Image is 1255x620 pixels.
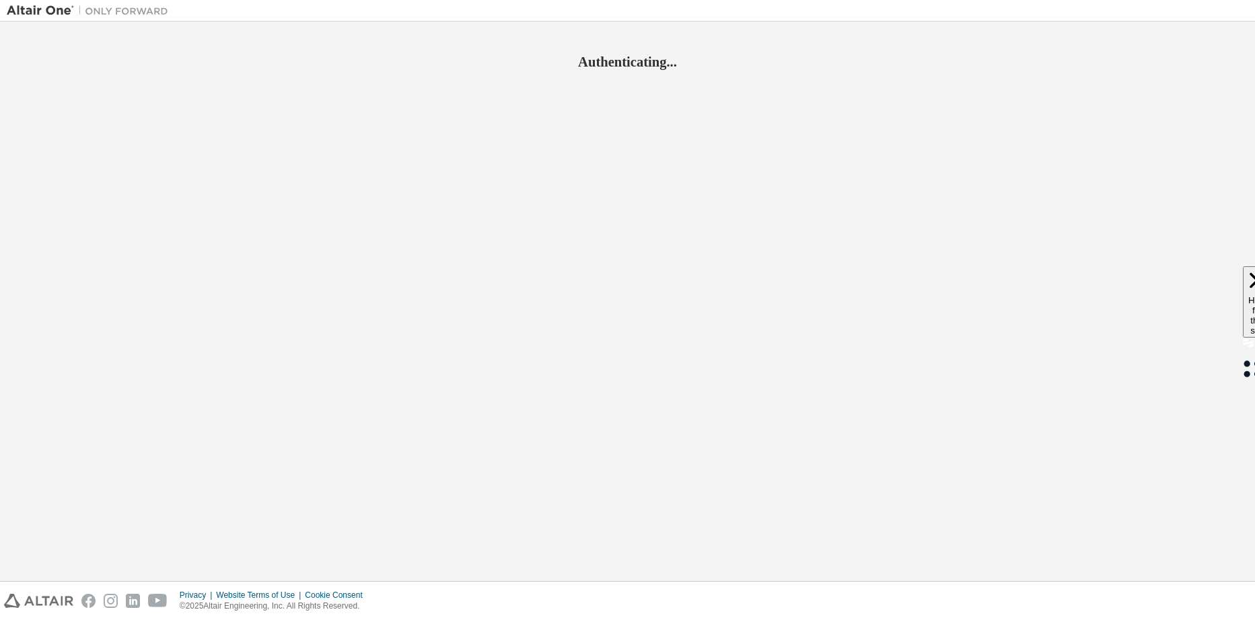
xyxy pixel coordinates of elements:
[126,594,140,608] img: linkedin.svg
[305,590,370,600] div: Cookie Consent
[4,594,73,608] img: altair_logo.svg
[104,594,118,608] img: instagram.svg
[7,53,1248,71] h2: Authenticating...
[7,4,175,17] img: Altair One
[81,594,96,608] img: facebook.svg
[148,594,168,608] img: youtube.svg
[180,590,216,600] div: Privacy
[180,600,371,612] p: © 2025 Altair Engineering, Inc. All Rights Reserved.
[216,590,305,600] div: Website Terms of Use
